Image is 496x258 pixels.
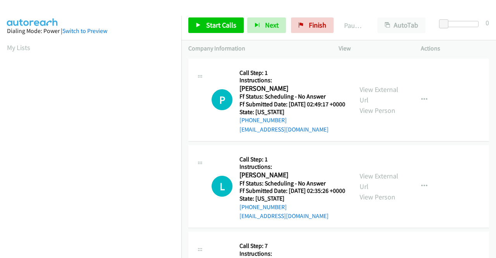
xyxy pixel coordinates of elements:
[360,171,398,191] a: View External Url
[239,195,345,203] h5: State: [US_STATE]
[212,176,232,197] div: The call is yet to be attempted
[188,44,325,53] p: Company Information
[377,17,425,33] button: AutoTab
[239,187,345,195] h5: Ff Submitted Date: [DATE] 02:35:26 +0000
[239,250,345,258] h5: Instructions:
[239,84,343,93] h2: [PERSON_NAME]
[212,89,232,110] h1: P
[239,163,345,171] h5: Instructions:
[239,171,343,180] h2: [PERSON_NAME]
[239,203,287,211] a: [PHONE_NUMBER]
[360,85,398,104] a: View External Url
[239,156,345,163] h5: Call Step: 1
[247,17,286,33] button: Next
[212,89,232,110] div: The call is yet to be attempted
[239,116,287,124] a: [PHONE_NUMBER]
[291,17,334,33] a: Finish
[360,106,395,115] a: View Person
[212,176,232,197] h1: L
[239,76,345,84] h5: Instructions:
[265,21,279,29] span: Next
[339,44,407,53] p: View
[7,43,30,52] a: My Lists
[443,21,479,27] div: Delay between calls (in seconds)
[7,26,174,36] div: Dialing Mode: Power |
[239,180,345,187] h5: Ff Status: Scheduling - No Answer
[239,108,345,116] h5: State: [US_STATE]
[239,212,329,220] a: [EMAIL_ADDRESS][DOMAIN_NAME]
[239,93,345,100] h5: Ff Status: Scheduling - No Answer
[486,17,489,28] div: 0
[239,242,345,250] h5: Call Step: 7
[239,69,345,77] h5: Call Step: 1
[239,100,345,108] h5: Ff Submitted Date: [DATE] 02:49:17 +0000
[344,20,363,31] p: Paused
[239,126,329,133] a: [EMAIL_ADDRESS][DOMAIN_NAME]
[421,44,489,53] p: Actions
[309,21,326,29] span: Finish
[206,21,236,29] span: Start Calls
[188,17,244,33] a: Start Calls
[360,192,395,201] a: View Person
[62,27,107,35] a: Switch to Preview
